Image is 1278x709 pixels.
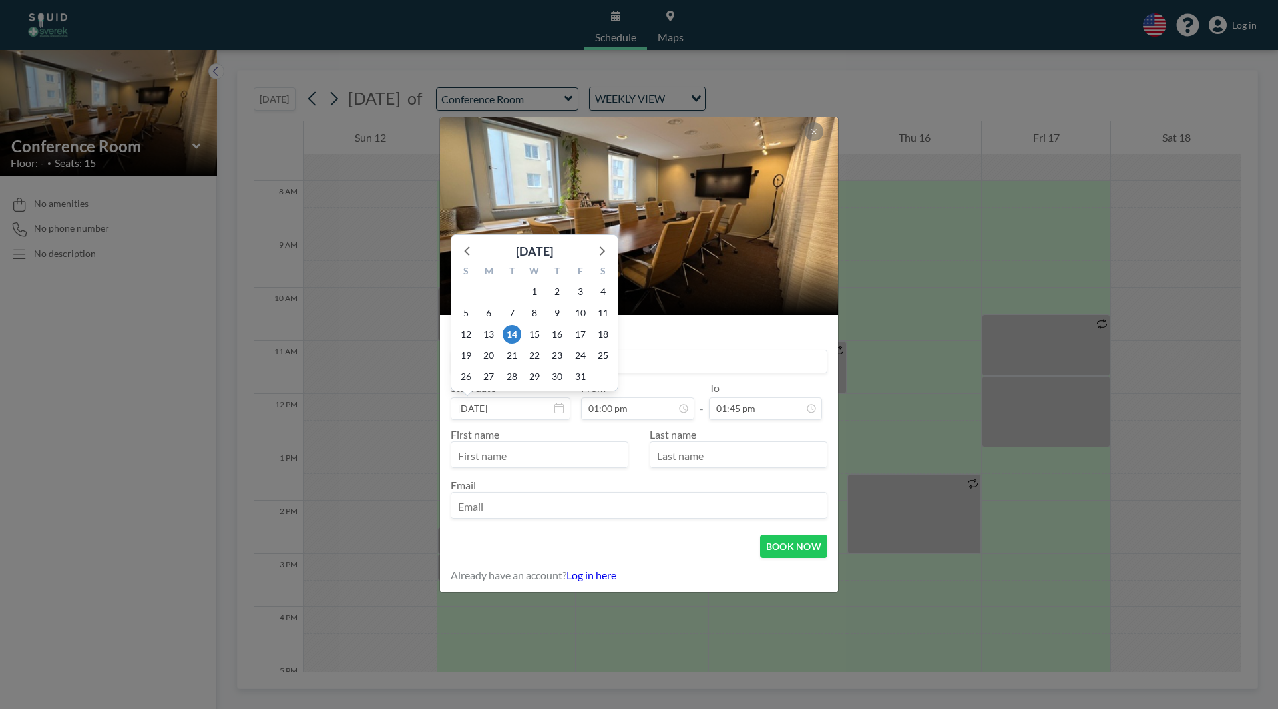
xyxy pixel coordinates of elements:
span: Friday, October 31, 2025 [571,367,590,386]
span: Wednesday, October 8, 2025 [525,304,544,322]
input: First name [451,445,628,467]
span: Wednesday, October 1, 2025 [525,282,544,301]
input: Last name [650,445,827,467]
span: Tuesday, October 28, 2025 [503,367,521,386]
div: S [592,264,614,281]
span: Thursday, October 23, 2025 [548,346,566,365]
div: T [546,264,568,281]
span: Wednesday, October 22, 2025 [525,346,544,365]
span: Thursday, October 16, 2025 [548,325,566,344]
span: Saturday, October 25, 2025 [594,346,612,365]
span: Sunday, October 5, 2025 [457,304,475,322]
span: Tuesday, October 14, 2025 [503,325,521,344]
span: Sunday, October 26, 2025 [457,367,475,386]
span: Tuesday, October 21, 2025 [503,346,521,365]
span: Friday, October 3, 2025 [571,282,590,301]
span: Thursday, October 9, 2025 [548,304,566,322]
span: Tuesday, October 7, 2025 [503,304,521,322]
span: Monday, October 27, 2025 [479,367,498,386]
label: First name [451,428,499,441]
span: Thursday, October 2, 2025 [548,282,566,301]
h2: Conference Room [456,271,823,291]
span: Saturday, October 18, 2025 [594,325,612,344]
span: Monday, October 20, 2025 [479,346,498,365]
span: Sunday, October 12, 2025 [457,325,475,344]
a: Log in here [566,569,616,581]
span: Already have an account? [451,569,566,582]
span: Wednesday, October 29, 2025 [525,367,544,386]
input: Email [451,495,827,518]
span: Saturday, October 11, 2025 [594,304,612,322]
span: Friday, October 17, 2025 [571,325,590,344]
span: - [700,386,704,415]
span: Sunday, October 19, 2025 [457,346,475,365]
span: Wednesday, October 15, 2025 [525,325,544,344]
div: S [455,264,477,281]
button: BOOK NOW [760,535,827,558]
span: Thursday, October 30, 2025 [548,367,566,386]
span: Monday, October 13, 2025 [479,325,498,344]
div: [DATE] [516,242,553,260]
span: Friday, October 24, 2025 [571,346,590,365]
label: Email [451,479,476,491]
label: Last name [650,428,696,441]
div: W [523,264,546,281]
span: Monday, October 6, 2025 [479,304,498,322]
input: Guest reservation [451,350,827,373]
label: To [709,381,720,395]
div: T [501,264,523,281]
span: Friday, October 10, 2025 [571,304,590,322]
img: 537.JPG [440,66,839,365]
span: Saturday, October 4, 2025 [594,282,612,301]
div: F [568,264,591,281]
div: M [477,264,500,281]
